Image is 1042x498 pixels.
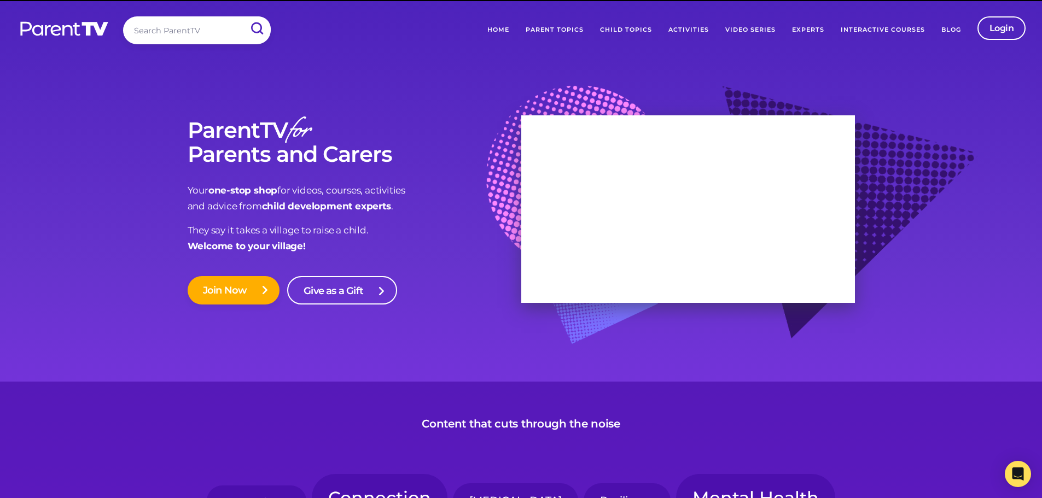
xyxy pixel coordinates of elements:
[188,183,521,214] p: Your for videos, courses, activities and advice from .
[262,201,391,212] strong: child development experts
[123,16,271,44] input: Search ParentTV
[784,16,833,44] a: Experts
[188,276,280,304] a: Join Now
[242,16,271,41] input: Submit
[592,16,660,44] a: Child Topics
[933,16,969,44] a: Blog
[486,85,979,371] img: bg-graphic.baf108b.png
[517,16,592,44] a: Parent Topics
[717,16,784,44] a: Video Series
[977,16,1026,40] a: Login
[208,185,277,196] strong: one-stop shop
[833,16,933,44] a: Interactive Courses
[188,222,521,254] p: They say it takes a village to raise a child.
[287,276,397,304] a: Give as a Gift
[288,109,310,156] em: for
[19,21,109,37] img: parenttv-logo-white.4c85aaf.svg
[1005,461,1031,487] div: Open Intercom Messenger
[188,118,521,166] h1: ParentTV Parents and Carers
[479,16,517,44] a: Home
[422,417,620,430] h3: Content that cuts through the noise
[660,16,717,44] a: Activities
[188,241,306,251] strong: Welcome to your village!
